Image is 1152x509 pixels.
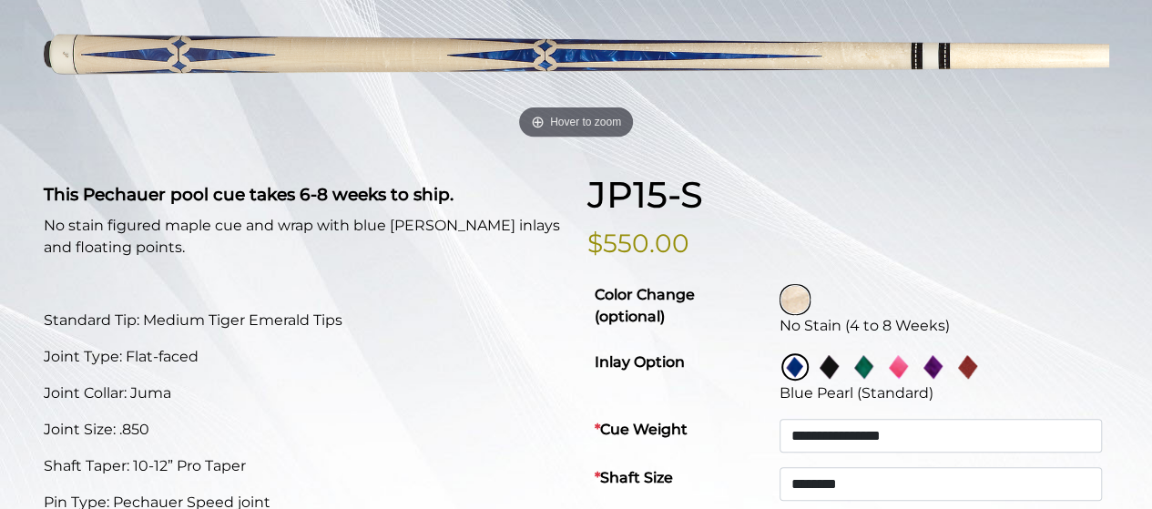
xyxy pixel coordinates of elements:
img: Pink Pearl [885,353,912,381]
p: Joint Type: Flat-faced [44,346,566,368]
img: Blue Pearl [781,353,809,381]
strong: Cue Weight [595,421,688,438]
img: No Stain [781,286,809,313]
bdi: $550.00 [587,228,689,259]
img: Simulated Ebony [816,353,843,381]
h1: JP15-S [587,173,1109,217]
div: No Stain (4 to 8 Weeks) [780,315,1102,337]
img: Red Pearl [954,353,982,381]
p: No stain figured maple cue and wrap with blue [PERSON_NAME] inlays and floating points. [44,215,566,259]
img: Green Pearl [851,353,878,381]
p: Joint Size: .850 [44,419,566,441]
strong: Inlay Option [595,353,685,371]
img: Purple Pearl [920,353,947,381]
div: Blue Pearl (Standard) [780,382,1102,404]
strong: Color Change (optional) [595,286,695,325]
strong: Shaft Size [595,469,673,486]
p: Standard Tip: Medium Tiger Emerald Tips [44,310,566,331]
p: Joint Collar: Juma [44,382,566,404]
strong: This Pechauer pool cue takes 6-8 weeks to ship. [44,184,454,205]
p: Shaft Taper: 10-12” Pro Taper [44,455,566,477]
